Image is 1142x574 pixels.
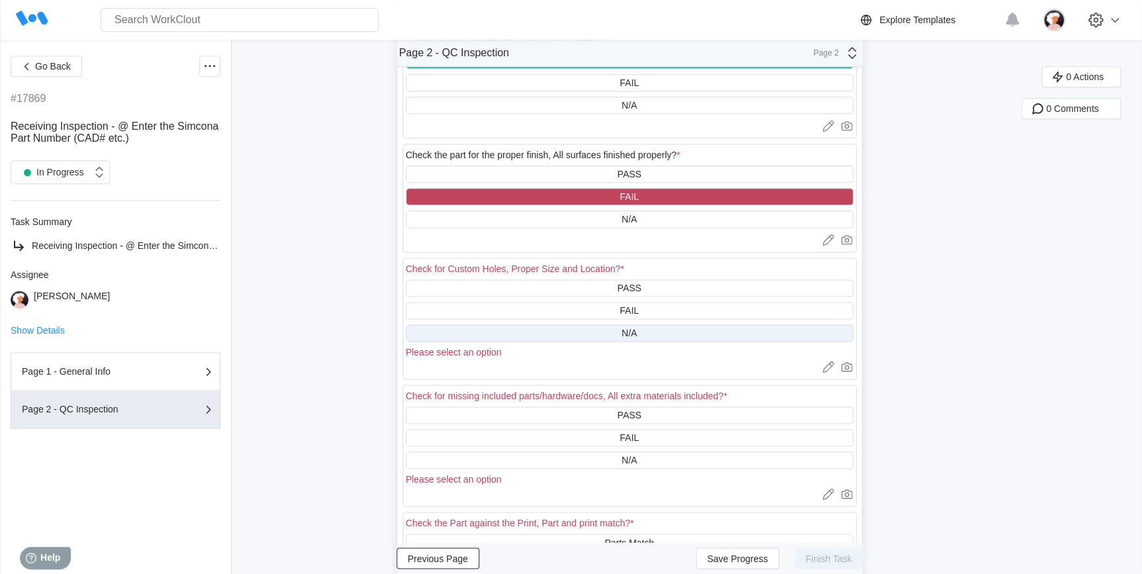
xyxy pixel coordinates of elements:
div: Parts Match [604,537,654,548]
div: Page 2 - QC Inspection [399,47,509,59]
div: Task Summary [11,216,220,227]
div: Please select an option [406,347,853,358]
button: Finish Task [795,548,863,569]
span: Receiving Inspection - @ Enter the Simcona Part Number (CAD# etc.) [32,240,320,251]
button: Page 1 - General Info [11,352,220,391]
div: Check the Part against the Print, Part and print match? [406,518,634,528]
div: Check for Custom Holes, Proper Size and Location? [406,263,624,274]
div: Page 1 - General Info [22,367,154,376]
span: Finish Task [806,553,852,563]
button: Show Details [11,326,65,335]
button: Previous Page [397,548,479,569]
img: user-4.png [11,291,28,309]
div: N/A [622,328,637,338]
button: 0 Actions [1041,66,1121,87]
div: N/A [622,214,637,224]
div: #17869 [11,93,46,105]
button: Save Progress [696,548,779,569]
div: Page 2 [806,48,839,58]
div: PASS [617,169,641,179]
div: Check for missing included parts/hardware/docs, All extra materials included? [406,391,728,401]
span: Save Progress [707,553,768,563]
div: FAIL [620,77,639,88]
div: PASS [617,410,641,420]
input: Search WorkClout [101,8,379,32]
div: Check the part for the proper finish, All surfaces finished properly? [406,150,681,160]
div: Please select an option [406,474,853,485]
a: Explore Templates [858,12,998,28]
div: Page 2 - QC Inspection [22,405,154,414]
div: FAIL [620,305,639,316]
div: N/A [622,455,637,465]
img: user-4.png [1043,9,1065,31]
div: PASS [617,283,641,293]
div: In Progress [18,163,84,181]
button: 0 Comments [1022,98,1121,119]
span: 0 Actions [1066,72,1104,81]
span: Previous Page [408,553,468,563]
div: FAIL [620,191,639,202]
div: N/A [622,100,637,111]
span: Receiving Inspection - @ Enter the Simcona Part Number (CAD# etc.) [11,120,218,144]
div: FAIL [620,432,639,443]
span: Go Back [35,62,71,71]
button: Go Back [11,56,82,77]
button: Page 2 - QC Inspection [11,391,220,428]
span: 0 Comments [1046,104,1098,113]
div: Assignee [11,269,220,280]
div: Explore Templates [879,15,955,25]
div: [PERSON_NAME] [34,291,110,309]
a: Receiving Inspection - @ Enter the Simcona Part Number (CAD# etc.) [11,238,220,254]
